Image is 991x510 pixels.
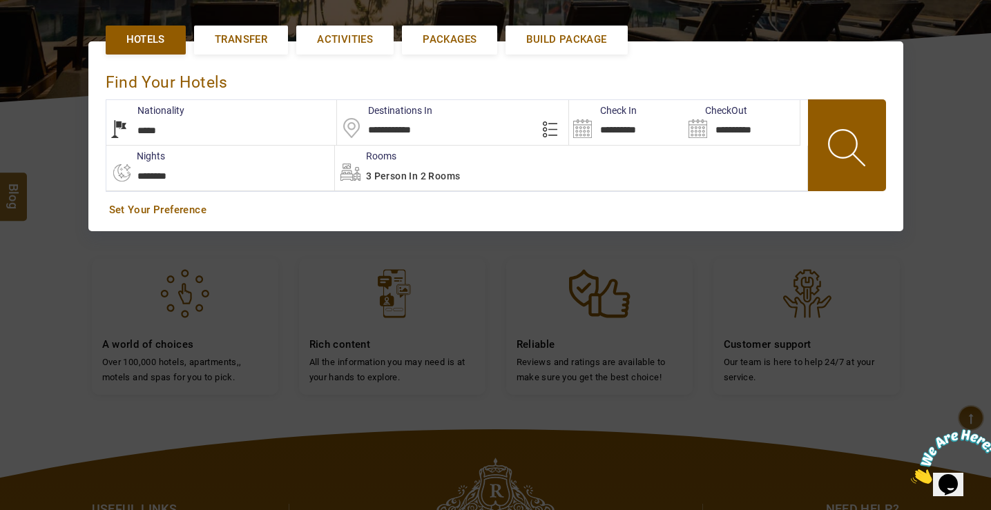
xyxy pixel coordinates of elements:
span: Activities [317,32,373,47]
label: nights [106,149,165,163]
a: Set Your Preference [109,203,883,217]
label: Nationality [106,104,184,117]
a: Hotels [106,26,186,54]
label: Destinations In [337,104,432,117]
a: Build Package [506,26,627,54]
label: Rooms [335,149,396,163]
label: Check In [569,104,637,117]
a: Transfer [194,26,288,54]
input: Search [684,100,800,145]
span: 3 Person in 2 Rooms [366,170,461,182]
span: Hotels [126,32,165,47]
div: Find Your Hotels [106,59,886,99]
a: Activities [296,26,394,54]
span: Packages [423,32,477,47]
input: Search [569,100,684,145]
a: Packages [402,26,497,54]
span: Build Package [526,32,606,47]
iframe: chat widget [905,424,991,489]
label: CheckOut [684,104,747,117]
img: Chat attention grabber [6,6,91,60]
span: Transfer [215,32,267,47]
